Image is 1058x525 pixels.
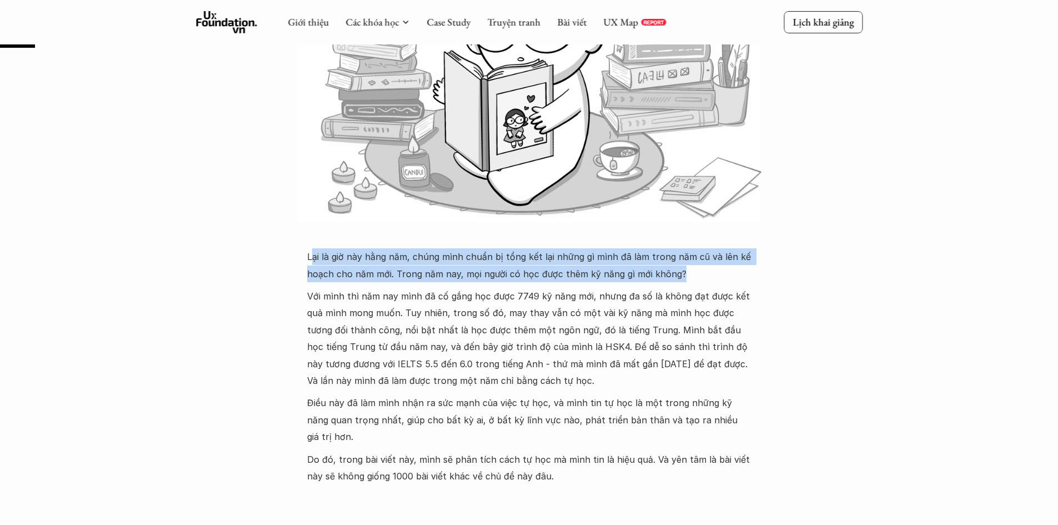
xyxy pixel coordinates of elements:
[603,16,638,28] a: UX Map
[345,16,399,28] a: Các khóa học
[307,451,751,485] p: Do đó, trong bài viết này, mình sẽ phân tích cách tự học mà mình tin là hiệu quả. Và yên tâm là b...
[784,11,863,33] a: Lịch khai giảng
[307,248,751,282] p: Lại là giờ này hằng năm, chúng mình chuẩn bị tổng kết lại những gì mình đã làm trong năm cũ và lê...
[307,288,751,389] p: Với mình thì năm nay mình đã cố gắng học được 7749 kỹ năng mới, nhưng đa số là không đạt được kết...
[307,394,751,445] p: Điều này đã làm mình nhận ra sức mạnh của việc tự học, và mình tin tự học là một trong những kỹ n...
[288,16,329,28] a: Giới thiệu
[557,16,586,28] a: Bài viết
[427,16,470,28] a: Case Study
[487,16,540,28] a: Truyện tranh
[793,16,854,28] p: Lịch khai giảng
[643,19,664,26] p: REPORT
